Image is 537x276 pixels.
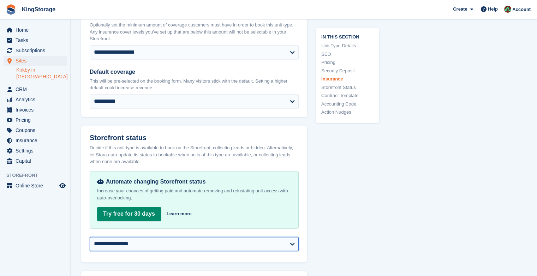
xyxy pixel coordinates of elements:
[16,95,58,104] span: Analytics
[90,22,299,42] p: Optionally set the minimum amount of coverage customers must have in order to book this unit type...
[4,125,67,135] a: menu
[321,43,374,50] a: Unit Type Details
[4,105,67,115] a: menu
[4,46,67,55] a: menu
[97,207,161,221] a: Try free for 30 days
[19,4,58,15] a: KingStorage
[16,146,58,156] span: Settings
[4,115,67,125] a: menu
[58,181,67,190] a: Preview store
[16,156,58,166] span: Capital
[16,25,58,35] span: Home
[321,101,374,108] a: Accounting Code
[504,6,511,13] img: John King
[90,144,299,165] div: Decide if this unit type is available to book on the Storefront, collecting leads or hidden. Alte...
[4,56,67,66] a: menu
[16,125,58,135] span: Coupons
[4,136,67,145] a: menu
[321,33,374,40] span: In this section
[4,146,67,156] a: menu
[512,6,531,13] span: Account
[16,56,58,66] span: Sites
[321,59,374,66] a: Pricing
[4,35,67,45] a: menu
[4,181,67,191] a: menu
[453,6,467,13] span: Create
[16,46,58,55] span: Subscriptions
[321,92,374,100] a: Contract Template
[16,136,58,145] span: Insurance
[321,76,374,83] a: Insurance
[16,84,58,94] span: CRM
[321,109,374,116] a: Action Nudges
[97,178,291,185] div: Automate changing Storefront status
[16,35,58,45] span: Tasks
[4,25,67,35] a: menu
[16,67,67,80] a: Kirkby in [GEOGRAPHIC_DATA]
[321,51,374,58] a: SEO
[167,210,192,217] a: Learn more
[4,95,67,104] a: menu
[4,84,67,94] a: menu
[90,134,299,142] h2: Storefront status
[488,6,498,13] span: Help
[6,4,16,15] img: stora-icon-8386f47178a22dfd0bd8f6a31ec36ba5ce8667c1dd55bd0f319d3a0aa187defe.svg
[97,187,291,202] p: Increase your chances of getting paid and automate removing and reinstating unit access with auto...
[321,67,374,74] a: Security Deposit
[16,105,58,115] span: Invoices
[16,115,58,125] span: Pricing
[6,172,70,179] span: Storefront
[90,78,299,91] p: This will be pre-selected on the booking form. Many visitors stick with the default. Setting a hi...
[16,181,58,191] span: Online Store
[4,156,67,166] a: menu
[90,68,299,76] label: Default coverage
[321,84,374,91] a: Storefront Status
